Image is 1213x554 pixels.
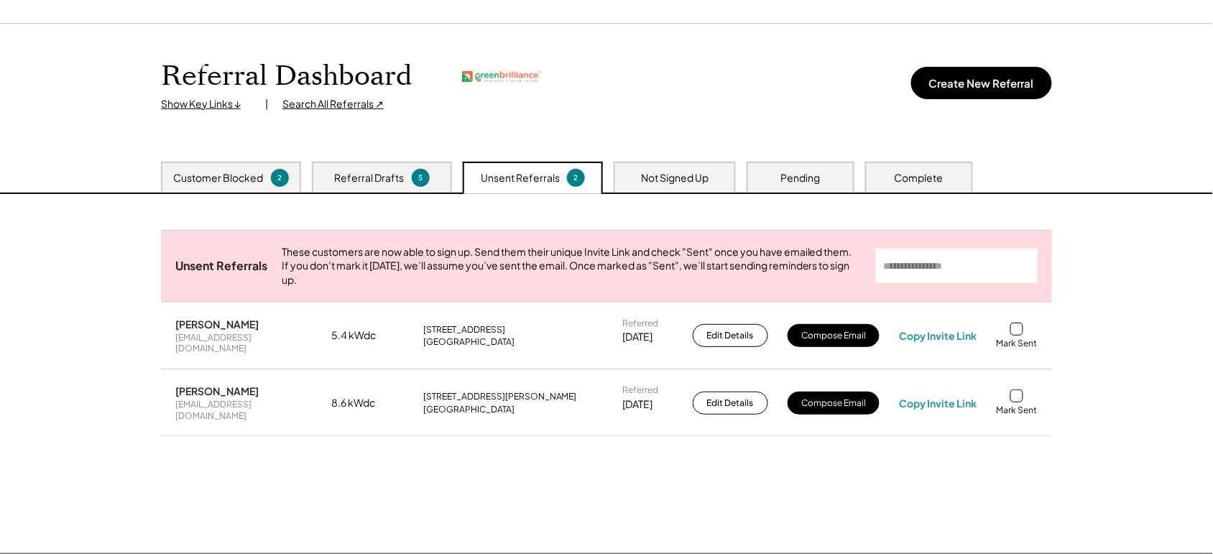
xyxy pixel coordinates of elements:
div: Customer Blocked [174,171,264,185]
div: 2 [569,172,583,183]
button: Edit Details [693,324,768,347]
div: Pending [781,171,821,185]
div: Domain: [DOMAIN_NAME] [37,37,158,49]
img: tab_keywords_by_traffic_grey.svg [143,83,154,95]
div: Complete [895,171,944,185]
div: [PERSON_NAME] [175,318,259,331]
div: Not Signed Up [641,171,709,185]
div: 8.6 kWdc [331,396,403,410]
h1: Referral Dashboard [161,60,412,93]
div: [GEOGRAPHIC_DATA] [423,404,515,415]
div: Show Key Links ↓ [161,97,251,111]
div: Copy Invite Link [900,397,977,410]
div: [STREET_ADDRESS][PERSON_NAME] [423,391,577,402]
div: Referral Drafts [335,171,405,185]
div: | [265,97,268,111]
button: Compose Email [788,392,880,415]
div: Referred [622,318,658,329]
div: v 4.0.25 [40,23,70,34]
div: [GEOGRAPHIC_DATA] [423,336,515,348]
div: Search All Referrals ↗ [282,97,384,111]
button: Edit Details [693,392,768,415]
div: Domain Overview [55,85,129,94]
img: tab_domain_overview_orange.svg [39,83,50,95]
div: Mark Sent [997,338,1038,349]
div: Unsent Referrals [175,259,267,274]
div: [DATE] [622,397,652,412]
img: greenbrilliance.png [462,71,541,82]
img: website_grey.svg [23,37,34,49]
button: Create New Referral [911,67,1052,99]
div: Copy Invite Link [900,329,977,342]
div: Referred [622,384,658,396]
div: These customers are now able to sign up. Send them their unique Invite Link and check "Sent" once... [282,245,862,287]
div: 5 [414,172,428,183]
div: [STREET_ADDRESS] [423,324,505,336]
div: 5.4 kWdc [331,328,403,343]
div: [EMAIL_ADDRESS][DOMAIN_NAME] [175,332,312,354]
div: 2 [273,172,287,183]
div: Mark Sent [997,405,1038,416]
div: [EMAIL_ADDRESS][DOMAIN_NAME] [175,399,312,421]
img: logo_orange.svg [23,23,34,34]
div: [PERSON_NAME] [175,384,259,397]
div: Unsent Referrals [481,171,560,185]
button: Compose Email [788,324,880,347]
div: Keywords by Traffic [159,85,242,94]
div: [DATE] [622,330,652,344]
